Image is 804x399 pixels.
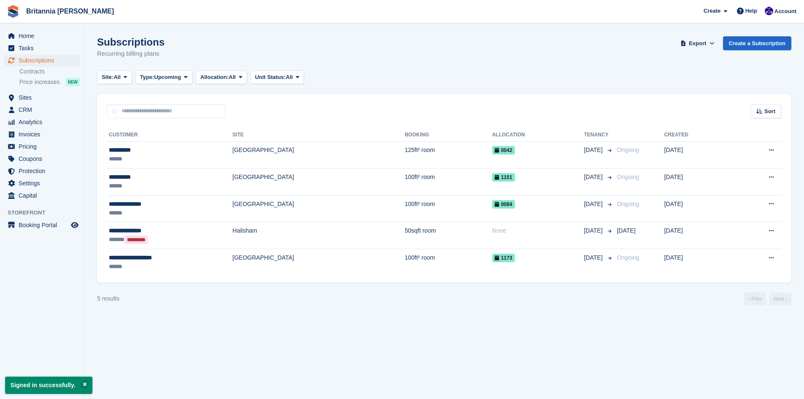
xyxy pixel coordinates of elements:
[617,174,639,180] span: Ongoing
[19,165,69,177] span: Protection
[704,7,720,15] span: Create
[492,200,515,209] span: 0084
[492,173,515,182] span: 1151
[107,128,233,142] th: Customer
[114,73,121,81] span: All
[617,147,639,153] span: Ongoing
[4,141,80,152] a: menu
[154,73,181,81] span: Upcoming
[584,128,614,142] th: Tenancy
[492,146,515,155] span: 0042
[584,200,604,209] span: [DATE]
[664,195,732,222] td: [DATE]
[664,141,732,168] td: [DATE]
[664,249,732,276] td: [DATE]
[140,73,154,81] span: Type:
[4,42,80,54] a: menu
[723,36,791,50] a: Create a Subscription
[19,219,69,231] span: Booking Portal
[4,177,80,189] a: menu
[70,220,80,230] a: Preview store
[19,177,69,189] span: Settings
[584,253,604,262] span: [DATE]
[405,195,492,222] td: 100ft² room
[19,77,80,87] a: Price increases NEW
[19,190,69,201] span: Capital
[405,222,492,249] td: 50sqft room
[19,128,69,140] span: Invoices
[584,173,604,182] span: [DATE]
[19,104,69,116] span: CRM
[19,54,69,66] span: Subscriptions
[97,36,165,48] h1: Subscriptions
[286,73,293,81] span: All
[19,153,69,165] span: Coupons
[584,226,604,235] span: [DATE]
[102,73,114,81] span: Site:
[617,201,639,207] span: Ongoing
[4,54,80,66] a: menu
[255,73,286,81] span: Unit Status:
[664,128,732,142] th: Created
[233,168,405,195] td: [GEOGRAPHIC_DATA]
[233,222,405,249] td: Hailsham
[19,68,80,76] a: Contracts
[405,249,492,276] td: 100ft² room
[4,190,80,201] a: menu
[19,92,69,103] span: Sites
[405,168,492,195] td: 100ft² room
[7,5,19,18] img: stora-icon-8386f47178a22dfd0bd8f6a31ec36ba5ce8667c1dd55bd0f319d3a0aa187defe.svg
[764,107,775,116] span: Sort
[233,128,405,142] th: Site
[492,128,584,142] th: Allocation
[664,222,732,249] td: [DATE]
[97,294,119,303] div: 5 results
[4,116,80,128] a: menu
[5,377,92,394] p: Signed in successfully.
[492,226,584,235] div: None
[229,73,236,81] span: All
[19,116,69,128] span: Analytics
[97,49,165,59] p: Recurring billing plans
[745,7,757,15] span: Help
[233,195,405,222] td: [GEOGRAPHIC_DATA]
[679,36,716,50] button: Export
[4,165,80,177] a: menu
[742,293,793,305] nav: Page
[689,39,706,48] span: Export
[405,141,492,168] td: 125ft² room
[19,78,60,86] span: Price increases
[617,254,639,261] span: Ongoing
[19,42,69,54] span: Tasks
[4,30,80,42] a: menu
[196,71,247,84] button: Allocation: All
[4,153,80,165] a: menu
[4,128,80,140] a: menu
[250,71,304,84] button: Unit Status: All
[765,7,773,15] img: Tina Tyson
[4,104,80,116] a: menu
[405,128,492,142] th: Booking
[617,227,636,234] span: [DATE]
[584,146,604,155] span: [DATE]
[19,141,69,152] span: Pricing
[744,293,766,305] a: Previous
[200,73,229,81] span: Allocation:
[233,249,405,276] td: [GEOGRAPHIC_DATA]
[664,168,732,195] td: [DATE]
[66,78,80,86] div: NEW
[97,71,132,84] button: Site: All
[135,71,192,84] button: Type: Upcoming
[4,92,80,103] a: menu
[769,293,791,305] a: Next
[19,30,69,42] span: Home
[4,219,80,231] a: menu
[492,254,515,262] span: 1173
[8,209,84,217] span: Storefront
[233,141,405,168] td: [GEOGRAPHIC_DATA]
[23,4,117,18] a: Britannia [PERSON_NAME]
[774,7,796,16] span: Account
